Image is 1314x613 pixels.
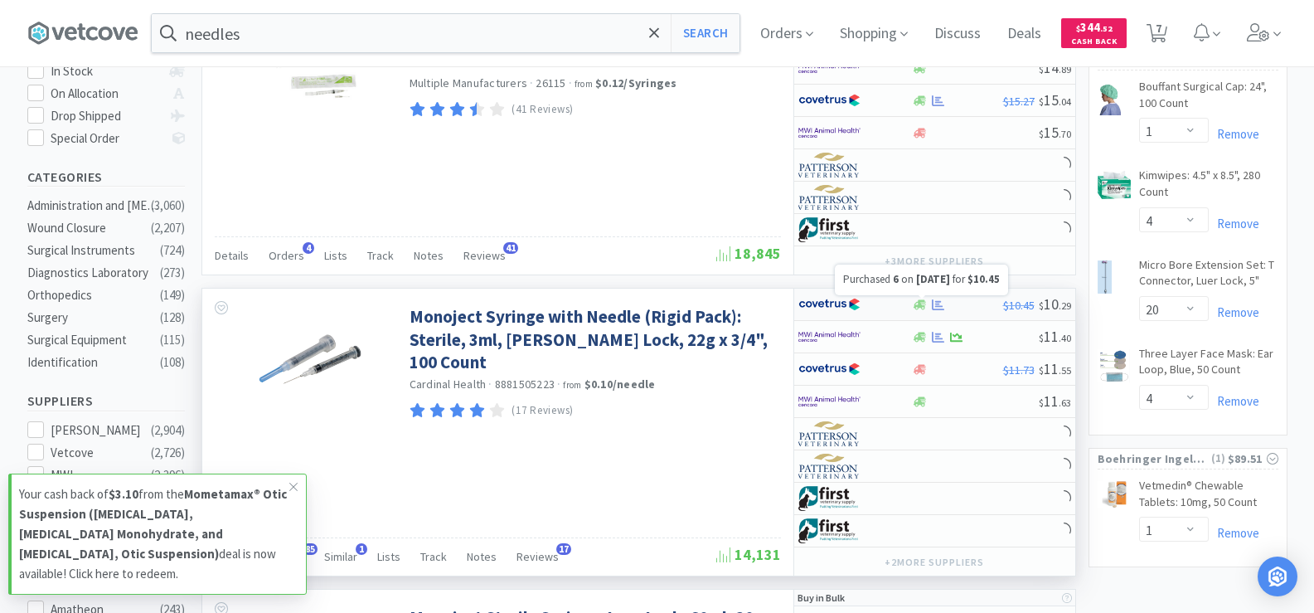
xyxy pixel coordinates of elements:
a: Vetmedin® Chewable Tablets: 10mg, 50 Count [1139,478,1278,517]
strong: $0.12 / Syringes [595,75,677,90]
img: e56f05c9708c41478ae7660ecafbfde4_4504.png [1098,82,1122,115]
button: Search [671,14,739,52]
img: f6b2451649754179b5b4e0c70c3f7cb0_2.png [798,120,861,145]
span: Lists [324,248,347,263]
span: $ [1039,95,1044,108]
img: f5e969b455434c6296c6d81ef179fa71_3.png [798,454,861,479]
a: Deals [1001,27,1048,41]
img: 77fca1acd8b6420a9015268ca798ef17_1.png [798,88,861,113]
span: 26115 [536,75,565,90]
span: . 40 [1059,332,1071,344]
button: +2more suppliers [876,551,992,574]
span: from [575,78,593,90]
img: f5e969b455434c6296c6d81ef179fa71_3.png [798,421,861,446]
img: 77fca1acd8b6420a9015268ca798ef17_1.png [798,357,861,382]
input: Search by item, sku, manufacturer, ingredient, size... [152,14,739,52]
div: Vetcove [51,443,153,463]
div: ( 2,726 ) [151,443,185,463]
span: Reviews [516,549,559,564]
p: (41 Reviews) [512,101,574,119]
a: Remove [1209,304,1259,320]
div: Drop Shipped [51,106,161,126]
img: f6b2451649754179b5b4e0c70c3f7cb0_2.png [798,324,861,349]
span: Boehringer Ingelheim [1098,450,1210,468]
span: $ [1039,332,1044,344]
span: 8881505223 [495,377,555,392]
a: Bouffant Surgical Cap: 24", 100 Count [1139,79,1278,118]
div: Surgery [27,308,162,328]
div: Surgical Equipment [27,330,162,350]
a: Monoject Syringe with Needle (Rigid Pack): Sterile, 3ml, [PERSON_NAME] Lock, 22g x 3/4", 100 Count [410,305,777,373]
div: Identification [27,353,162,372]
strong: $0.10 / needle [584,377,656,392]
a: Remove [1209,126,1259,142]
span: · [488,377,492,392]
div: ( 108 ) [160,353,185,372]
div: ( 149 ) [160,285,185,305]
span: . 55 [1059,364,1071,377]
img: 67d67680309e4a0bb49a5ff0391dcc42_6.png [798,518,861,543]
span: 15 [1039,123,1071,142]
span: 4 [303,242,314,254]
a: Remove [1209,216,1259,231]
span: Similar [324,549,357,564]
a: Remove [1209,525,1259,541]
p: Buy in Bulk [798,590,845,606]
div: Special Order [51,129,161,148]
div: In Stock [51,61,161,81]
img: da6956767185411290796ba4673c3670_20457.png [256,305,364,413]
img: 3b1aa3e43f6a48f78b331076b2e939fd_352898.png [1098,481,1131,508]
div: $89.51 [1228,450,1278,468]
img: f5e969b455434c6296c6d81ef179fa71_3.png [798,185,861,210]
div: ( 2,396 ) [151,465,185,485]
button: +3more suppliers [876,250,992,273]
span: $ [1039,364,1044,377]
span: Track [420,549,447,564]
span: 17 [556,543,571,555]
img: bbf37962893345b99fadbc40045ba4d6_18290.png [1098,260,1113,294]
span: 10 [1039,294,1071,314]
p: Your cash back of from the deal is now available! Click here to redeem. [19,484,289,584]
a: 7 [1140,28,1174,43]
div: Orthopedics [27,285,162,305]
span: $ [1076,23,1080,34]
span: $ [1039,299,1044,312]
span: · [530,75,533,90]
span: . 52 [1100,23,1113,34]
span: $ [1039,397,1044,409]
span: 41 [503,242,518,254]
div: Surgical Instruments [27,241,162,260]
a: Remove [1209,393,1259,409]
div: ( 3,060 ) [151,196,185,216]
span: 15 [1039,90,1071,109]
span: . 63 [1059,397,1071,409]
span: Purchased on for [843,272,1000,286]
strong: $3.10 [109,486,138,502]
div: Diagnostics Laboratory [27,263,162,283]
span: 85 [303,543,318,555]
span: . 29 [1059,299,1071,312]
div: ( 273 ) [160,263,185,283]
h5: Categories [27,168,185,187]
span: . 70 [1059,128,1071,140]
span: $11.73 [1003,362,1035,377]
span: Cash Back [1071,37,1117,48]
span: 11 [1039,359,1071,378]
span: [DATE] [916,272,950,286]
span: · [557,377,560,392]
span: Reviews [463,248,506,263]
span: $10.45 [967,272,1000,286]
span: Track [367,248,394,263]
span: $10.45 [1003,298,1035,313]
div: MWI [51,465,153,485]
span: $ [1039,63,1044,75]
img: f5e969b455434c6296c6d81ef179fa71_3.png [798,153,861,178]
img: 64f414e75d07445886f33546bdf4b286_377221.png [1098,349,1131,382]
span: ( 1 ) [1210,450,1228,467]
img: f6b2451649754179b5b4e0c70c3f7cb0_2.png [798,389,861,414]
h5: Suppliers [27,392,185,411]
div: ( 2,904 ) [151,421,185,440]
span: 6 [893,272,899,286]
div: Wound Closure [27,218,162,238]
img: f6b2451649754179b5b4e0c70c3f7cb0_2.png [798,56,861,80]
